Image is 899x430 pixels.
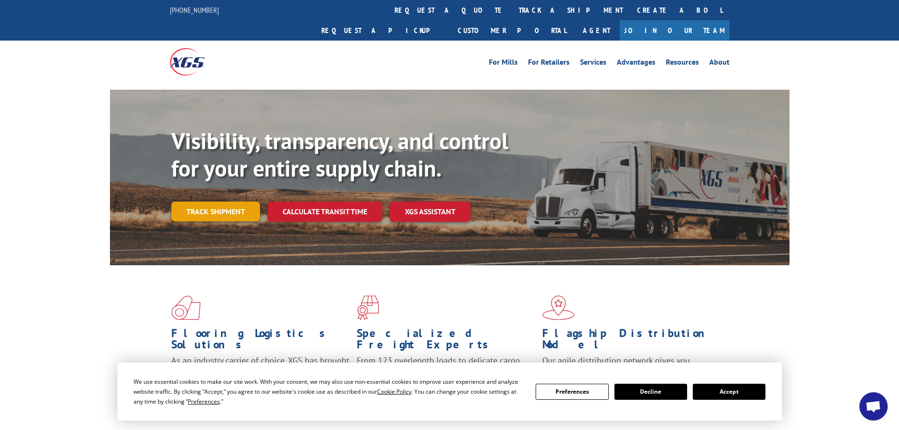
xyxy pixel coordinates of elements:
a: Services [580,59,606,69]
div: Cookie Consent Prompt [118,363,782,421]
button: Accept [693,384,765,400]
a: About [709,59,730,69]
span: As an industry carrier of choice, XGS has brought innovation and dedication to flooring logistics... [171,355,349,388]
a: Request a pickup [314,20,451,41]
h1: Specialized Freight Experts [357,328,535,355]
a: [PHONE_NUMBER] [170,5,219,15]
p: From 123 overlength loads to delicate cargo, our experienced staff knows the best way to move you... [357,355,535,397]
a: Track shipment [171,202,260,221]
a: XGS ASSISTANT [390,202,471,222]
div: We use essential cookies to make our site work. With your consent, we may also use non-essential ... [134,377,524,406]
a: Resources [666,59,699,69]
a: Join Our Team [620,20,730,41]
a: For Mills [489,59,518,69]
img: xgs-icon-focused-on-flooring-red [357,295,379,320]
a: Agent [573,20,620,41]
h1: Flooring Logistics Solutions [171,328,350,355]
img: xgs-icon-total-supply-chain-intelligence-red [171,295,201,320]
h1: Flagship Distribution Model [542,328,721,355]
a: Advantages [617,59,655,69]
img: xgs-icon-flagship-distribution-model-red [542,295,575,320]
a: Customer Portal [451,20,573,41]
span: Preferences [188,397,220,405]
button: Preferences [536,384,608,400]
a: Calculate transit time [268,202,382,222]
a: Open chat [859,392,888,421]
span: Our agile distribution network gives you nationwide inventory management on demand. [542,355,716,377]
a: For Retailers [528,59,570,69]
span: Cookie Policy [377,388,412,396]
b: Visibility, transparency, and control for your entire supply chain. [171,126,508,183]
button: Decline [614,384,687,400]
